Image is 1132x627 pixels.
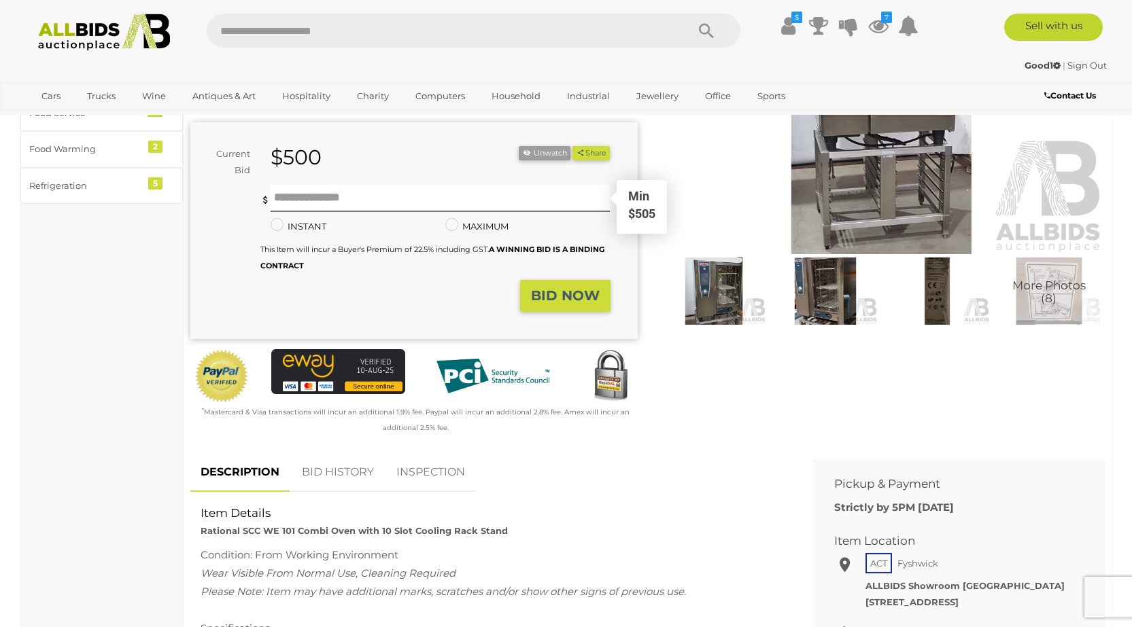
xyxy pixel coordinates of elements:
h2: Pickup & Payment [834,478,1064,490]
img: Official PayPal Seal [194,349,250,404]
div: Current Bid [190,146,260,178]
div: 5 [148,177,162,190]
a: 7 [868,14,889,38]
a: BID HISTORY [292,452,384,492]
span: Please Note: Item may have additional marks, scratches and/or show other signs of previous use. [201,585,686,598]
a: More Photos(8) [997,257,1101,325]
div: Food Warming [29,141,141,157]
div: Condition: From Working Environment [201,545,783,564]
a: Sell with us [1004,14,1103,41]
a: Contact Us [1044,88,1099,103]
img: Rational SCC WE 101 Combi Oven with 10 Slot Cooling Rack Stand [773,257,878,325]
button: Search [672,14,740,48]
span: ACT [865,553,892,573]
a: Refrigeration 5 [20,168,183,204]
label: INSTANT [271,219,326,234]
a: Hospitality [273,85,339,107]
a: Computers [407,85,474,107]
li: Unwatch this item [519,146,570,160]
strong: ALLBIDS Showroom [GEOGRAPHIC_DATA] [865,580,1065,591]
a: INSPECTION [386,452,475,492]
a: Wine [133,85,175,107]
img: eWAY Payment Gateway [271,349,406,394]
div: Refrigeration [29,178,141,194]
span: Wear Visible From Normal Use, Cleaning Required [201,567,456,579]
a: [GEOGRAPHIC_DATA] [33,107,147,130]
small: Mastercard & Visa transactions will incur an additional 1.9% fee. Paypal will incur an additional... [202,408,630,432]
span: Fyshwick [894,554,942,572]
a: Good1 [1025,60,1063,71]
strong: [STREET_ADDRESS] [865,596,959,607]
button: Unwatch [519,146,570,160]
a: Sign Out [1067,60,1107,71]
button: BID NOW [520,280,611,312]
small: This Item will incur a Buyer's Premium of 22.5% including GST. [260,245,604,270]
a: Sports [749,85,794,107]
a: Industrial [558,85,619,107]
a: Food Warming 2 [20,131,183,167]
a: Charity [348,85,398,107]
h2: Item Details [201,507,783,520]
img: Rational SCC WE 101 Combi Oven with 10 Slot Cooling Rack Stand [997,257,1101,325]
a: DESCRIPTION [190,452,290,492]
img: Rational SCC WE 101 Combi Oven with 10 Slot Cooling Rack Stand [662,257,766,325]
span: | [1063,60,1065,71]
img: Allbids.com.au [31,14,178,51]
label: MAXIMUM [445,219,509,234]
div: 2 [148,141,162,153]
i: $ [791,12,802,23]
span: More Photos (8) [1012,280,1086,305]
strong: BID NOW [531,287,600,304]
img: Secured by Rapid SSL [583,349,638,404]
h2: Item Location [834,535,1064,548]
strong: $500 [271,145,322,170]
b: Strictly by 5PM [DATE] [834,501,954,514]
button: Share [572,146,610,160]
b: Contact Us [1044,90,1096,101]
img: Rational SCC WE 101 Combi Oven with 10 Slot Cooling Rack Stand [885,257,989,325]
a: Cars [33,85,69,107]
b: A WINNING BID IS A BINDING CONTRACT [260,245,604,270]
div: Min $505 [618,187,666,232]
a: Trucks [78,85,124,107]
a: $ [778,14,799,38]
a: Household [483,85,549,107]
strong: Rational SCC WE 101 Combi Oven with 10 Slot Cooling Rack Stand [201,525,508,536]
a: Antiques & Art [184,85,264,107]
i: 7 [881,12,892,23]
a: Office [696,85,740,107]
img: PCI DSS compliant [426,349,560,403]
a: Jewellery [628,85,687,107]
strong: Good1 [1025,60,1061,71]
